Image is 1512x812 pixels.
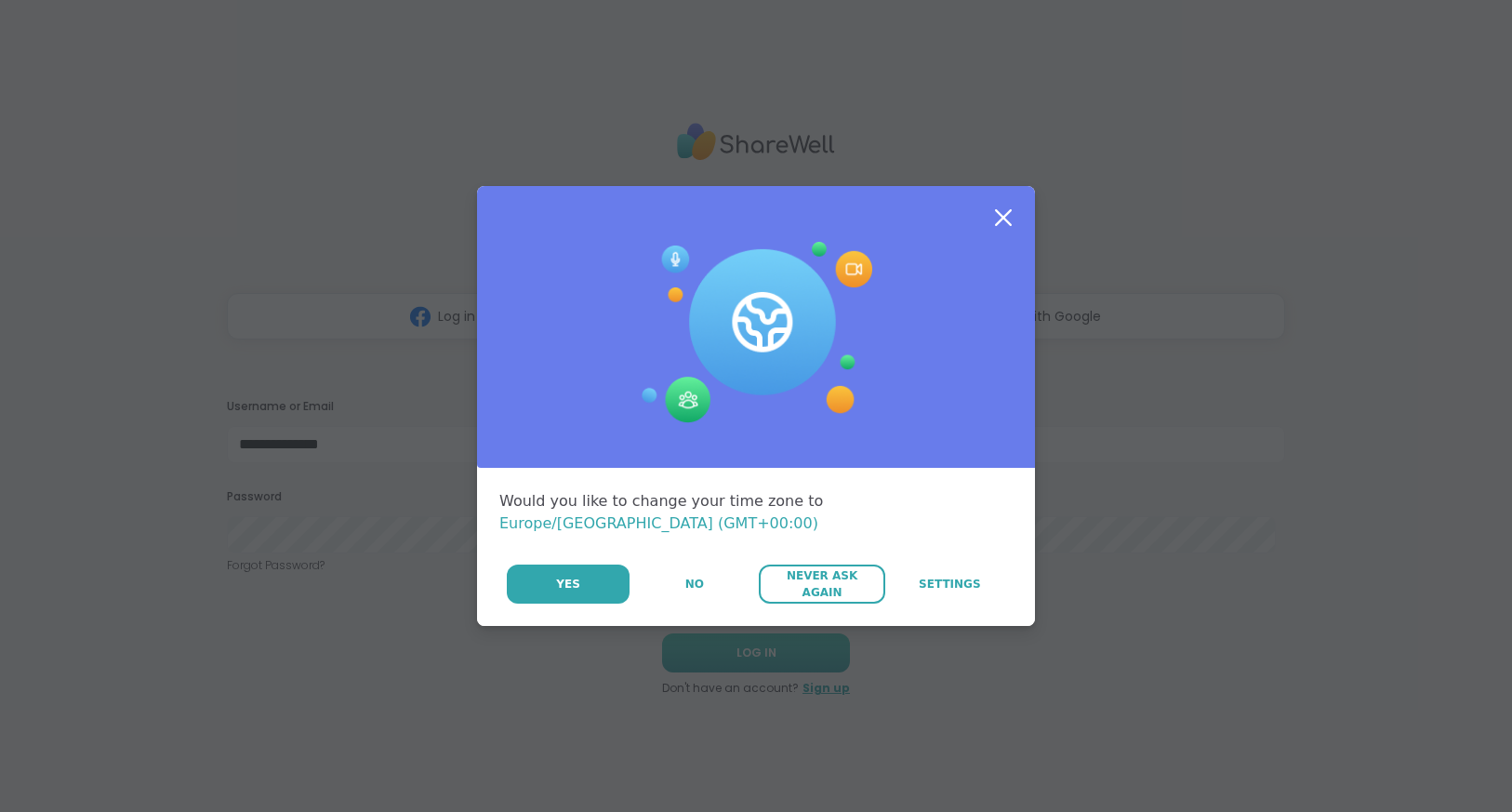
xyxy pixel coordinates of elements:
[768,567,875,601] span: Never Ask Again
[919,576,981,592] span: Settings
[499,514,818,532] span: Europe/[GEOGRAPHIC_DATA] (GMT+00:00)
[887,565,1013,604] a: Settings
[759,565,884,604] button: Never Ask Again
[631,565,757,604] button: No
[507,565,630,604] button: Yes
[499,490,1013,535] div: Would you like to change your time zone to
[685,576,704,592] span: No
[640,242,872,424] img: Session Experience
[556,576,580,592] span: Yes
